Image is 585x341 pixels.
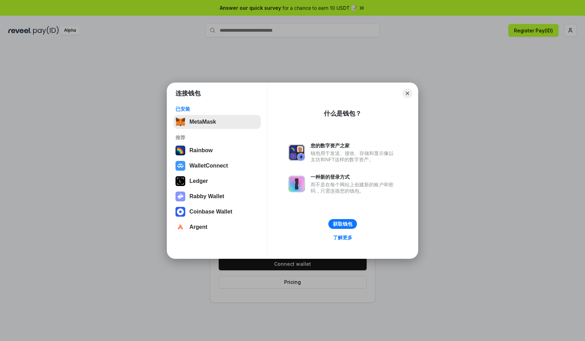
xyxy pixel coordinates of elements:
[189,193,224,200] div: Rabby Wallet
[189,119,216,125] div: MetaMask
[333,234,352,241] div: 了解更多
[311,181,397,194] div: 而不是在每个网站上创建新的账户和密码，只需连接您的钱包。
[175,134,259,141] div: 推荐
[189,178,208,184] div: Ledger
[324,109,361,118] div: 什么是钱包？
[311,142,397,149] div: 您的数字资产之家
[288,144,305,161] img: svg+xml,%3Csvg%20xmlns%3D%22http%3A%2F%2Fwww.w3.org%2F2000%2Fsvg%22%20fill%3D%22none%22%20viewBox...
[175,89,201,98] h1: 连接钱包
[173,144,261,157] button: Rainbow
[175,192,185,201] img: svg+xml,%3Csvg%20xmlns%3D%22http%3A%2F%2Fwww.w3.org%2F2000%2Fsvg%22%20fill%3D%22none%22%20viewBox...
[328,219,357,229] button: 获取钱包
[173,205,261,219] button: Coinbase Wallet
[333,221,352,227] div: 获取钱包
[173,115,261,129] button: MetaMask
[175,161,185,171] img: svg+xml,%3Csvg%20width%3D%2228%22%20height%3D%2228%22%20viewBox%3D%220%200%2028%2028%22%20fill%3D...
[189,147,213,154] div: Rainbow
[189,163,228,169] div: WalletConnect
[175,146,185,155] img: svg+xml,%3Csvg%20width%3D%22120%22%20height%3D%22120%22%20viewBox%3D%220%200%20120%20120%22%20fil...
[175,176,185,186] img: svg+xml,%3Csvg%20xmlns%3D%22http%3A%2F%2Fwww.w3.org%2F2000%2Fsvg%22%20width%3D%2228%22%20height%3...
[311,150,397,163] div: 钱包用于发送、接收、存储和显示像以太坊和NFT这样的数字资产。
[189,209,232,215] div: Coinbase Wallet
[403,88,412,98] button: Close
[175,106,259,112] div: 已安装
[175,222,185,232] img: svg+xml,%3Csvg%20width%3D%2228%22%20height%3D%2228%22%20viewBox%3D%220%200%2028%2028%22%20fill%3D...
[173,220,261,234] button: Argent
[175,117,185,127] img: svg+xml,%3Csvg%20fill%3D%22none%22%20height%3D%2233%22%20viewBox%3D%220%200%2035%2033%22%20width%...
[288,176,305,192] img: svg+xml,%3Csvg%20xmlns%3D%22http%3A%2F%2Fwww.w3.org%2F2000%2Fsvg%22%20fill%3D%22none%22%20viewBox...
[175,207,185,217] img: svg+xml,%3Csvg%20width%3D%2228%22%20height%3D%2228%22%20viewBox%3D%220%200%2028%2028%22%20fill%3D...
[173,189,261,203] button: Rabby Wallet
[329,233,357,242] a: 了解更多
[173,159,261,173] button: WalletConnect
[189,224,208,230] div: Argent
[173,174,261,188] button: Ledger
[311,174,397,180] div: 一种新的登录方式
